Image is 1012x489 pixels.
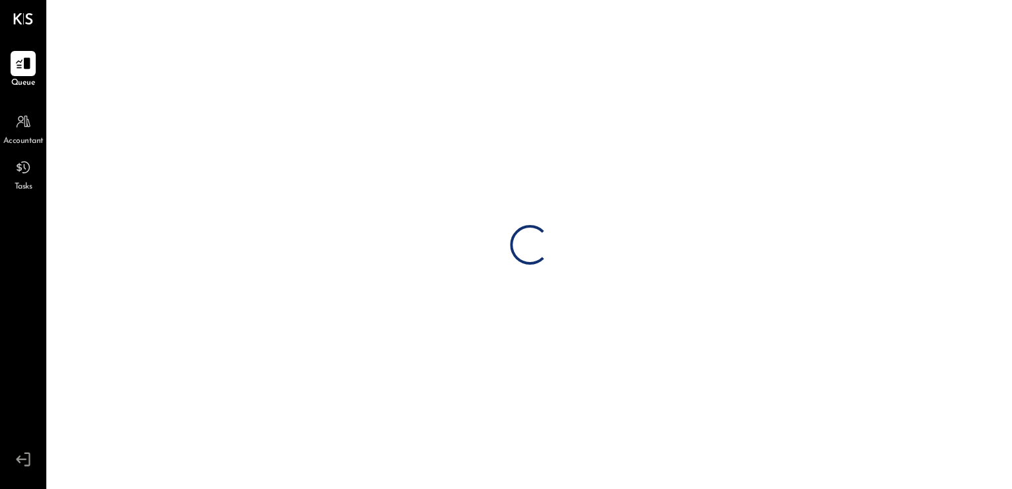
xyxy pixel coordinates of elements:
[15,181,32,193] span: Tasks
[1,109,46,148] a: Accountant
[1,51,46,89] a: Queue
[1,155,46,193] a: Tasks
[3,136,44,148] span: Accountant
[11,77,36,89] span: Queue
